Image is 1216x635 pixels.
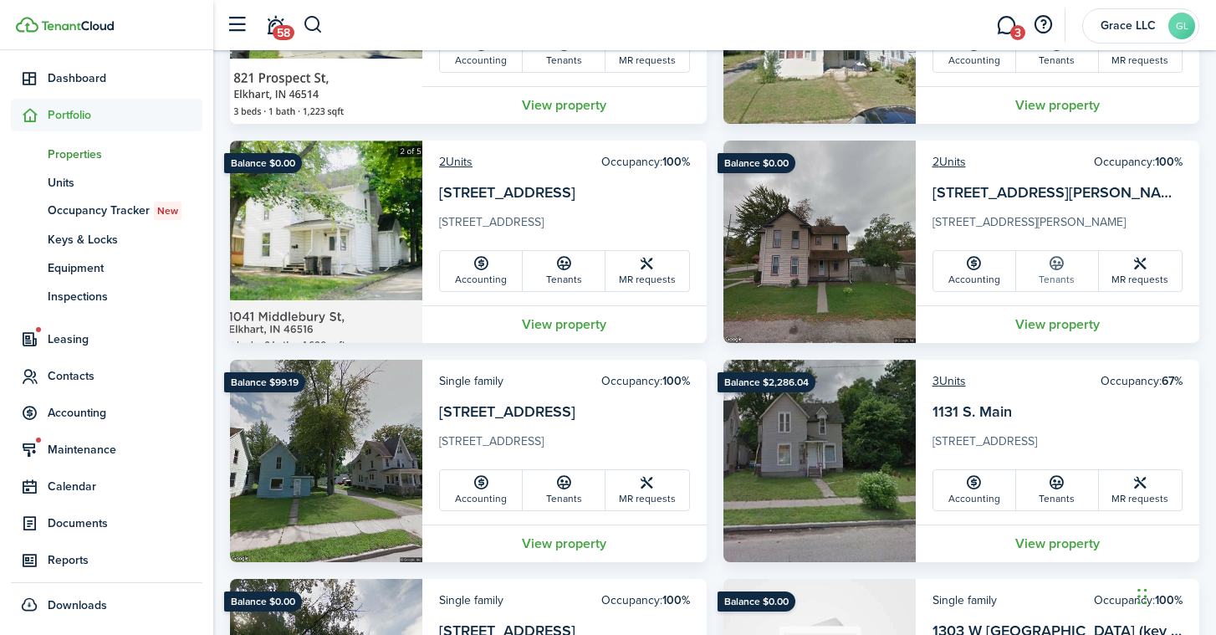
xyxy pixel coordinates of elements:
[11,225,202,253] a: Keys & Locks
[440,251,523,291] a: Accounting
[439,153,473,171] a: 2Units
[1094,153,1183,171] card-header-right: Occupancy:
[990,4,1022,47] a: Messaging
[718,372,815,392] ribbon: Balance $2,286.04
[230,360,422,562] img: Property avatar
[259,4,291,47] a: Notifications
[11,168,202,197] a: Units
[48,259,202,277] span: Equipment
[439,401,575,422] a: [STREET_ADDRESS]
[440,470,523,510] a: Accounting
[224,591,302,612] ribbon: Balance $0.00
[11,197,202,225] a: Occupancy TrackerNew
[601,591,690,609] card-header-right: Occupancy:
[605,251,688,291] a: MR requests
[303,11,324,39] button: Search
[932,153,966,171] a: 2Units
[933,32,1016,72] a: Accounting
[523,251,605,291] a: Tenants
[11,62,202,95] a: Dashboard
[48,597,107,614] span: Downloads
[718,591,795,612] ribbon: Balance $0.00
[933,470,1016,510] a: Accounting
[1029,11,1057,39] button: Open resource center
[916,305,1200,343] a: View property
[1099,470,1182,510] a: MR requests
[916,525,1200,562] a: View property
[1095,20,1162,32] span: Grace LLC
[932,182,1186,203] a: [STREET_ADDRESS][PERSON_NAME]
[916,86,1200,124] a: View property
[48,146,202,163] span: Properties
[1099,251,1182,291] a: MR requests
[523,32,605,72] a: Tenants
[439,372,503,390] card-header-left: Single family
[601,153,690,171] card-header-right: Occupancy:
[1155,153,1183,171] b: 100%
[1101,372,1183,390] card-header-right: Occupancy:
[662,153,690,171] b: 100%
[48,478,202,495] span: Calendar
[1137,571,1147,622] div: Drag
[1168,13,1195,39] avatar-text: GL
[662,591,690,609] b: 100%
[422,305,707,343] a: View property
[273,25,294,40] span: 58
[11,253,202,282] a: Equipment
[11,282,202,310] a: Inspections
[1016,32,1099,72] a: Tenants
[723,360,916,562] img: Property avatar
[224,372,305,392] ribbon: Balance $99.19
[1010,25,1025,40] span: 3
[1162,372,1183,390] b: 67%
[11,140,202,168] a: Properties
[48,515,202,532] span: Documents
[230,141,422,343] img: Property avatar
[1099,32,1182,72] a: MR requests
[605,470,688,510] a: MR requests
[48,174,202,192] span: Units
[718,153,795,173] ribbon: Balance $0.00
[48,330,202,348] span: Leasing
[1094,591,1183,609] card-header-right: Occupancy:
[422,86,707,124] a: View property
[440,32,523,72] a: Accounting
[662,372,690,390] b: 100%
[932,401,1012,422] a: 1131 S. Main
[439,591,503,609] card-header-left: Single family
[16,17,38,33] img: TenantCloud
[41,21,114,31] img: TenantCloud
[221,9,253,41] button: Open sidebar
[11,544,202,576] a: Reports
[932,213,1183,240] card-description: [STREET_ADDRESS][PERSON_NAME]
[932,433,1183,459] card-description: [STREET_ADDRESS]
[523,470,605,510] a: Tenants
[48,551,202,569] span: Reports
[933,251,1016,291] a: Accounting
[48,69,202,87] span: Dashboard
[601,372,690,390] card-header-right: Occupancy:
[48,231,202,248] span: Keys & Locks
[439,433,690,459] card-description: [STREET_ADDRESS]
[439,213,690,240] card-description: [STREET_ADDRESS]
[1016,470,1099,510] a: Tenants
[1016,251,1099,291] a: Tenants
[48,367,202,385] span: Contacts
[1132,555,1216,635] iframe: Chat Widget
[48,202,202,220] span: Occupancy Tracker
[723,141,916,343] img: Property avatar
[605,32,688,72] a: MR requests
[48,106,202,124] span: Portfolio
[224,153,302,173] ribbon: Balance $0.00
[157,203,178,218] span: New
[932,372,966,390] a: 3Units
[48,404,202,422] span: Accounting
[422,525,707,562] a: View property
[48,288,202,305] span: Inspections
[439,182,575,203] a: [STREET_ADDRESS]
[48,441,202,458] span: Maintenance
[932,591,997,609] card-header-left: Single family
